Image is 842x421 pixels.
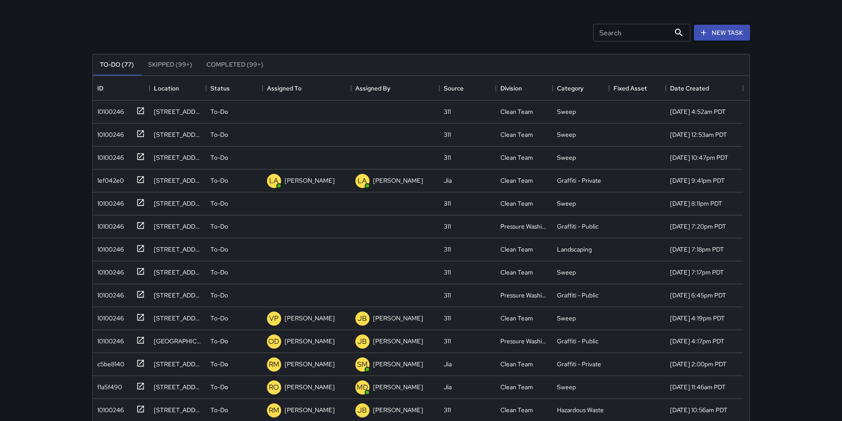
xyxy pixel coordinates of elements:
[206,76,263,101] div: Status
[357,359,368,370] p: SM
[444,76,464,101] div: Source
[439,76,496,101] div: Source
[94,218,124,231] div: 10100246
[154,153,202,162] div: 86 Mcallister Street
[358,336,367,347] p: JB
[670,222,726,231] div: 8/20/2025, 7:20pm PDT
[670,130,727,139] div: 8/21/2025, 12:53am PDT
[500,337,548,346] div: Pressure Washing
[285,176,335,185] p: [PERSON_NAME]
[557,337,598,346] div: Graffiti - Public
[358,313,367,324] p: JB
[373,337,423,346] p: [PERSON_NAME]
[500,153,533,162] div: Clean Team
[670,107,726,116] div: 8/21/2025, 4:52am PDT
[500,383,533,391] div: Clean Team
[94,356,124,368] div: c5be8140
[500,360,533,368] div: Clean Team
[210,337,228,346] p: To-Do
[94,173,124,185] div: 1ef042e0
[94,104,124,116] div: 10100246
[154,268,202,277] div: 275 Hayes Street
[154,76,179,101] div: Location
[269,359,279,370] p: RM
[94,241,124,254] div: 10100246
[94,287,124,300] div: 10100246
[269,176,278,186] p: LA
[557,268,576,277] div: Sweep
[94,402,124,414] div: 10100246
[444,107,451,116] div: 311
[552,76,609,101] div: Category
[210,406,228,414] p: To-Do
[557,176,601,185] div: Graffiti - Private
[154,130,202,139] div: 472 Mcallister Street
[670,268,724,277] div: 8/20/2025, 7:17pm PDT
[500,199,533,208] div: Clean Team
[557,222,598,231] div: Graffiti - Public
[373,406,423,414] p: [PERSON_NAME]
[444,153,451,162] div: 311
[373,176,423,185] p: [PERSON_NAME]
[500,76,522,101] div: Division
[557,406,604,414] div: Hazardous Waste
[670,176,725,185] div: 8/20/2025, 9:41pm PDT
[500,107,533,116] div: Clean Team
[670,314,725,323] div: 8/20/2025, 4:19pm PDT
[557,314,576,323] div: Sweep
[670,291,726,300] div: 8/20/2025, 6:45pm PDT
[373,314,423,323] p: [PERSON_NAME]
[557,199,576,208] div: Sweep
[94,310,124,323] div: 10100246
[351,76,439,101] div: Assigned By
[500,268,533,277] div: Clean Team
[285,406,335,414] p: [PERSON_NAME]
[373,360,423,368] p: [PERSON_NAME]
[557,76,583,101] div: Category
[500,222,548,231] div: Pressure Washing
[444,360,452,368] div: Jia
[268,336,279,347] p: OD
[670,153,728,162] div: 8/20/2025, 10:47pm PDT
[557,291,598,300] div: Graffiti - Public
[154,291,202,300] div: 77 Van Ness Avenue
[93,76,149,101] div: ID
[500,245,533,254] div: Clean Team
[154,176,202,185] div: 1586 Market Street
[154,107,202,116] div: 450 Mcallister Street
[210,130,228,139] p: To-Do
[670,360,727,368] div: 8/20/2025, 2:00pm PDT
[141,54,199,75] button: Skipped (99+)
[666,76,743,101] div: Date Created
[94,264,124,277] div: 10100246
[355,76,390,101] div: Assigned By
[557,130,576,139] div: Sweep
[670,76,709,101] div: Date Created
[358,405,367,416] p: JB
[444,383,452,391] div: Jia
[154,245,202,254] div: 135 Van Ness Avenue
[210,314,228,323] p: To-Do
[154,406,202,414] div: 1 South Van Ness Avenue
[444,406,451,414] div: 311
[557,153,576,162] div: Sweep
[210,291,228,300] p: To-Do
[694,25,750,41] button: New Task
[97,76,103,101] div: ID
[210,153,228,162] p: To-Do
[210,360,228,368] p: To-Do
[154,199,202,208] div: 30 Larkin Street
[444,314,451,323] div: 311
[557,107,576,116] div: Sweep
[670,406,728,414] div: 8/20/2025, 10:56am PDT
[94,195,124,208] div: 10100246
[444,199,451,208] div: 311
[496,76,552,101] div: Division
[210,245,228,254] p: To-Do
[285,360,335,368] p: [PERSON_NAME]
[444,245,451,254] div: 311
[269,405,279,416] p: RM
[285,383,335,391] p: [PERSON_NAME]
[199,54,271,75] button: Completed (99+)
[269,313,278,324] p: VP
